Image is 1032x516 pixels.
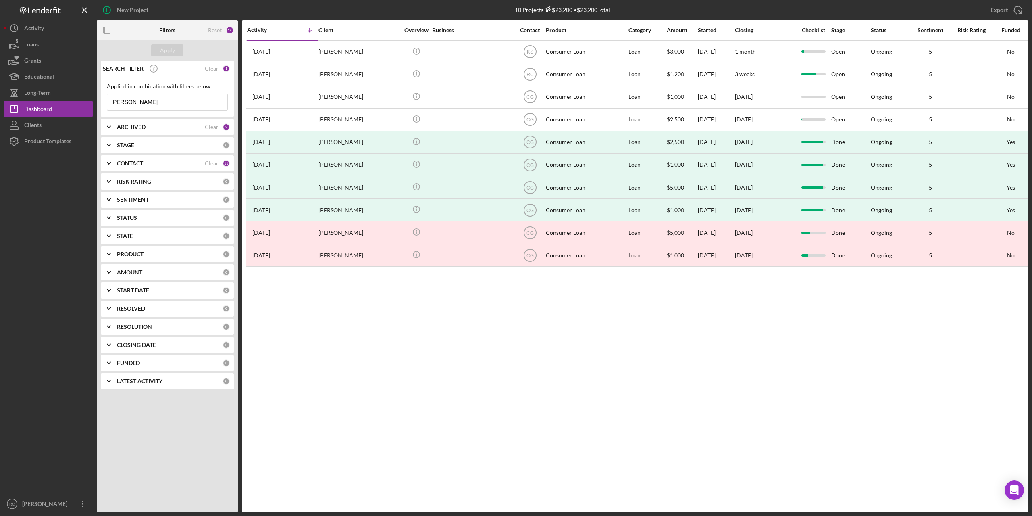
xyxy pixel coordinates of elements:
[910,207,951,213] div: 5
[546,177,626,198] div: Consumer Loan
[628,154,666,175] div: Loan
[4,117,93,133] button: Clients
[117,178,151,185] b: RISK RATING
[910,116,951,123] div: 5
[117,142,134,148] b: STAGE
[205,65,218,72] div: Clear
[698,109,734,130] div: [DATE]
[628,86,666,108] div: Loan
[871,48,892,55] div: Ongoing
[667,199,697,221] div: $1,000
[526,49,533,55] text: KS
[252,184,270,191] time: 2024-11-21 20:49
[223,214,230,221] div: 0
[252,48,270,55] time: 2025-09-19 15:03
[24,20,44,38] div: Activity
[546,41,626,63] div: Consumer Loan
[4,52,93,69] button: Grants
[252,94,270,100] time: 2025-06-18 16:17
[515,6,610,13] div: 10 Projects • $23,200 Total
[117,124,146,130] b: ARCHIVED
[4,133,93,149] a: Product Templates
[546,132,626,153] div: Consumer Loan
[871,252,892,259] div: Ongoing
[992,161,1029,168] div: Yes
[735,184,753,191] div: [DATE]
[247,27,283,33] div: Activity
[9,502,15,506] text: RC
[735,71,755,77] time: 3 weeks
[107,83,228,90] div: Applied in combination with filters below
[526,94,534,100] text: CG
[401,27,431,33] div: Overview
[831,27,870,33] div: Stage
[982,2,1028,18] button: Export
[831,64,870,85] div: Open
[515,27,545,33] div: Contact
[871,71,892,77] div: Ongoing
[20,496,73,514] div: [PERSON_NAME]
[831,222,870,243] div: Done
[831,86,870,108] div: Open
[910,27,951,33] div: Sentiment
[223,160,230,167] div: 11
[992,207,1029,213] div: Yes
[831,41,870,63] div: Open
[831,244,870,266] div: Done
[223,378,230,385] div: 0
[318,154,399,175] div: [PERSON_NAME]
[160,44,175,56] div: Apply
[117,360,140,366] b: FUNDED
[546,199,626,221] div: Consumer Loan
[4,69,93,85] a: Educational
[735,207,753,213] div: [DATE]
[735,139,753,145] div: [DATE]
[223,196,230,203] div: 0
[910,184,951,191] div: 5
[223,359,230,367] div: 0
[103,65,144,72] b: SEARCH FILTER
[992,184,1029,191] div: Yes
[318,132,399,153] div: [PERSON_NAME]
[698,199,734,221] div: [DATE]
[910,161,951,168] div: 5
[871,184,892,191] div: Ongoing
[223,178,230,185] div: 0
[698,154,734,175] div: [DATE]
[698,244,734,266] div: [DATE]
[24,52,41,71] div: Grants
[667,132,697,153] div: $2,500
[910,139,951,145] div: 5
[667,116,684,123] span: $2,500
[24,85,51,103] div: Long-Term
[223,323,230,330] div: 0
[252,116,270,123] time: 2025-04-28 14:47
[871,116,892,123] div: Ongoing
[831,109,870,130] div: Open
[831,177,870,198] div: Done
[831,132,870,153] div: Done
[117,342,156,348] b: CLOSING DATE
[526,140,534,145] text: CG
[318,27,399,33] div: Client
[24,36,39,54] div: Loans
[698,41,734,63] div: [DATE]
[871,230,892,236] div: Ongoing
[526,207,534,213] text: CG
[628,27,666,33] div: Category
[4,20,93,36] button: Activity
[698,177,734,198] div: [DATE]
[992,94,1029,100] div: No
[698,64,734,85] div: [DATE]
[223,251,230,258] div: 0
[951,27,992,33] div: Risk Rating
[205,160,218,167] div: Clear
[97,2,156,18] button: New Project
[117,160,143,167] b: CONTACT
[667,71,684,77] span: $1,200
[526,230,534,236] text: CG
[831,199,870,221] div: Done
[117,269,142,276] b: AMOUNT
[526,185,534,190] text: CG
